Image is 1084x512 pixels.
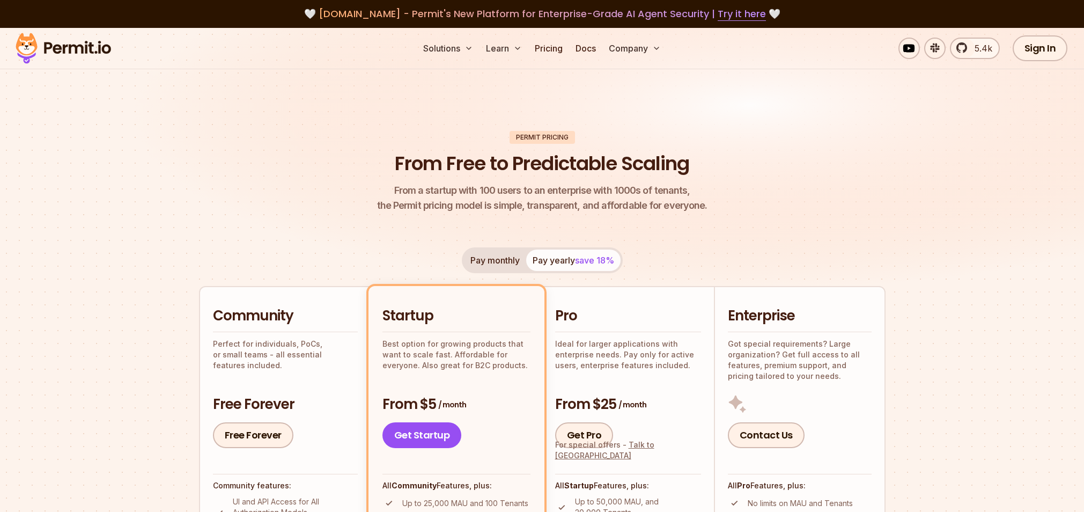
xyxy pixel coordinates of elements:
[213,395,358,414] h3: Free Forever
[482,38,526,59] button: Learn
[464,250,526,271] button: Pay monthly
[213,306,358,326] h2: Community
[555,480,701,491] h4: All Features, plus:
[728,339,872,382] p: Got special requirements? Large organization? Get full access to all features, premium support, a...
[530,38,567,59] a: Pricing
[728,422,805,448] a: Contact Us
[213,422,293,448] a: Free Forever
[392,481,437,490] strong: Community
[728,480,872,491] h4: All Features, plus:
[382,395,530,414] h3: From $5
[1013,35,1068,61] a: Sign In
[382,480,530,491] h4: All Features, plus:
[319,7,766,20] span: [DOMAIN_NAME] - Permit's New Platform for Enterprise-Grade AI Agent Security |
[11,30,116,67] img: Permit logo
[382,339,530,371] p: Best option for growing products that want to scale fast. Affordable for everyone. Also great for...
[737,481,750,490] strong: Pro
[213,339,358,371] p: Perfect for individuals, PoCs, or small teams - all essential features included.
[748,498,853,509] p: No limits on MAU and Tenants
[555,395,701,414] h3: From $25
[968,42,992,55] span: 5.4k
[377,183,707,213] p: the Permit pricing model is simple, transparent, and affordable for everyone.
[26,6,1058,21] div: 🤍 🤍
[438,399,466,410] span: / month
[395,150,689,177] h1: From Free to Predictable Scaling
[555,440,701,461] div: For special offers -
[510,131,575,144] div: Permit Pricing
[564,481,594,490] strong: Startup
[555,306,701,326] h2: Pro
[728,306,872,326] h2: Enterprise
[718,7,766,21] a: Try it here
[618,399,646,410] span: / month
[402,498,528,509] p: Up to 25,000 MAU and 100 Tenants
[419,38,477,59] button: Solutions
[382,306,530,326] h2: Startup
[950,38,1000,59] a: 5.4k
[555,422,614,448] a: Get Pro
[604,38,665,59] button: Company
[377,183,707,198] span: From a startup with 100 users to an enterprise with 1000s of tenants,
[571,38,600,59] a: Docs
[213,480,358,491] h4: Community features:
[382,422,462,448] a: Get Startup
[555,339,701,371] p: Ideal for larger applications with enterprise needs. Pay only for active users, enterprise featur...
